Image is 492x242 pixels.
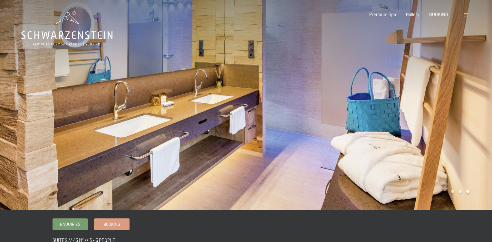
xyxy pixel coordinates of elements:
span: Enquiries [60,221,81,227]
a: Booking [94,219,129,229]
span: Booking [103,221,120,227]
a: Gallery [406,12,419,17]
a: Premium Spa [369,12,396,17]
a: BOOKING [429,12,448,17]
a: Enquiries [53,219,88,229]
